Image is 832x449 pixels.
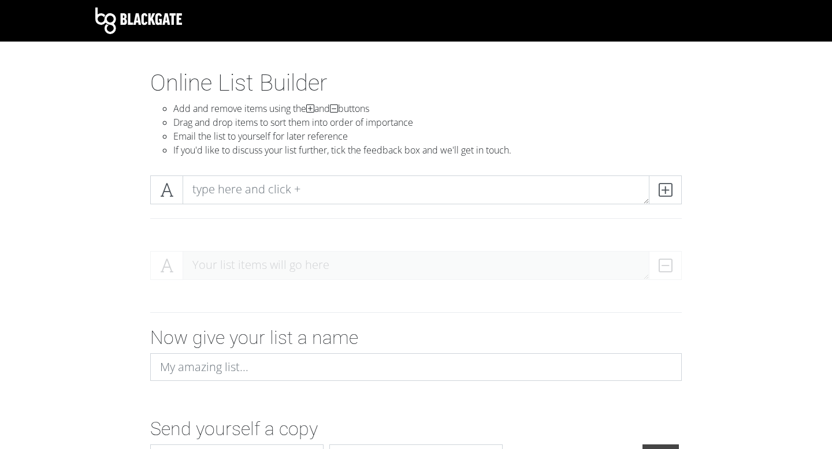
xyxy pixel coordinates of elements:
li: Email the list to yourself for later reference [173,129,682,143]
h2: Send yourself a copy [150,418,682,440]
input: My amazing list... [150,353,682,381]
h2: Now give your list a name [150,327,682,349]
li: Add and remove items using the and buttons [173,102,682,115]
li: If you'd like to discuss your list further, tick the feedback box and we'll get in touch. [173,143,682,157]
img: Blackgate [95,8,182,34]
h1: Online List Builder [150,69,682,97]
li: Drag and drop items to sort them into order of importance [173,115,682,129]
